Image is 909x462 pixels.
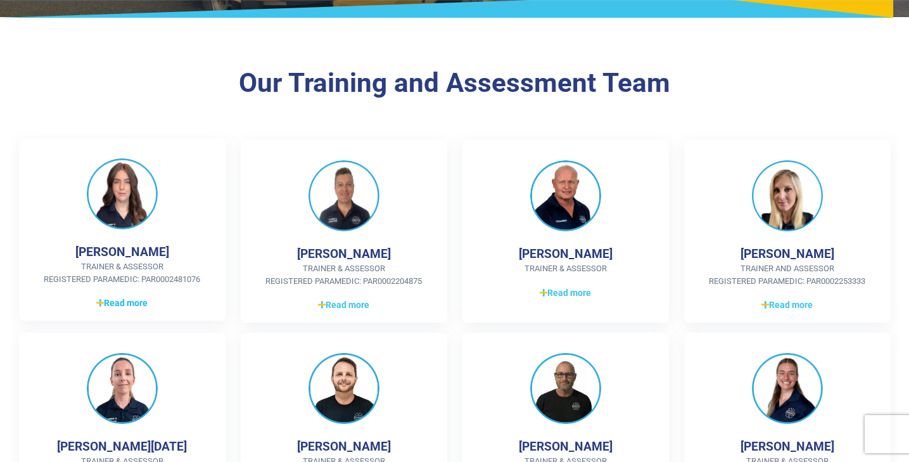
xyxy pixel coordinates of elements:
img: Betina Ellul [87,158,158,229]
a: Read more [39,295,205,311]
img: Mick Jones [530,353,601,424]
img: Jolene Moss [752,160,823,231]
img: Jennifer Prendergast [752,353,823,424]
span: Trainer & Assessor Registered Paramedic: PAR0002481076 [39,260,205,285]
h4: [PERSON_NAME] [741,247,834,261]
img: Sophie Lucia Griffiths [87,353,158,424]
a: Read more [704,297,870,312]
h3: Our Training and Assessment Team [84,67,825,99]
a: Read more [261,297,427,312]
span: Read more [761,298,813,312]
span: Read more [96,297,148,310]
span: Trainer and Assessor Registered Paramedic: PAR0002253333 [704,262,870,287]
img: Chris King [308,160,379,231]
h4: [PERSON_NAME] [75,245,169,259]
span: Trainer & Assessor [483,262,649,275]
img: Nathan Seidel [308,353,379,424]
a: Read more [483,285,649,300]
span: Read more [540,286,591,300]
img: Jens Hojby [530,160,601,231]
span: Trainer & Assessor Registered Paramedic: PAR0002204875 [261,262,427,287]
h4: [PERSON_NAME] [519,247,613,261]
span: Read more [318,298,369,312]
h4: [PERSON_NAME] [297,247,391,261]
h4: [PERSON_NAME] [297,439,391,454]
h4: [PERSON_NAME][DATE] [57,439,187,454]
h4: [PERSON_NAME] [519,439,613,454]
h4: [PERSON_NAME] [741,439,834,454]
